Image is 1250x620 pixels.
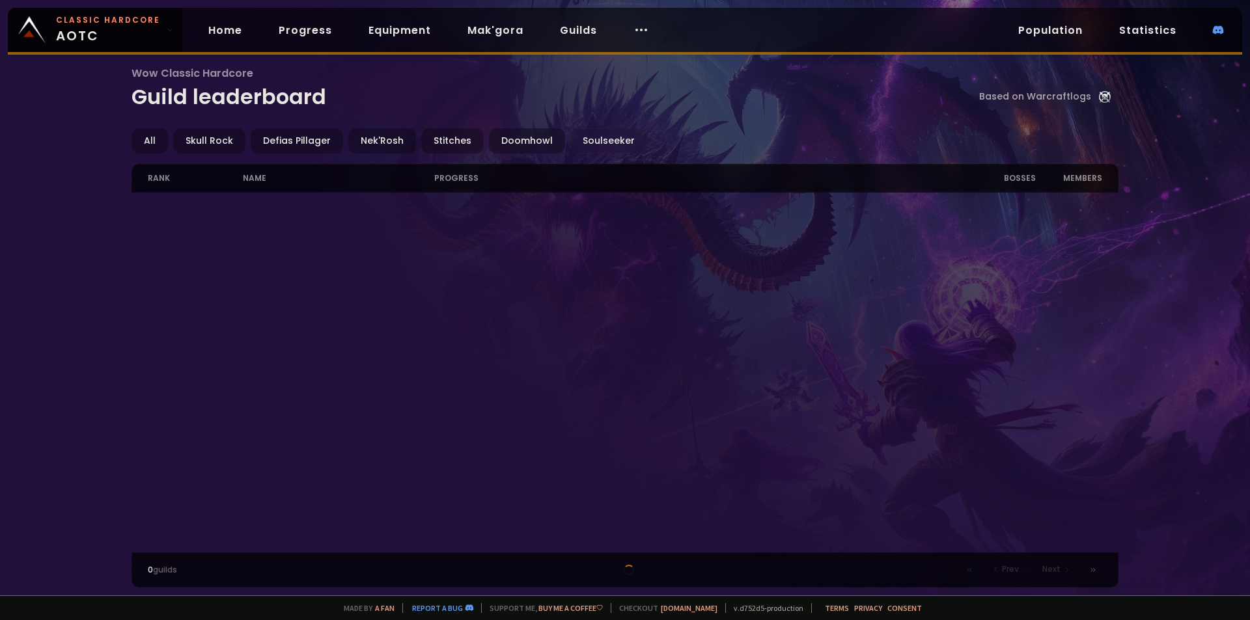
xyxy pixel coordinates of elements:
span: Wow Classic Hardcore [132,65,972,81]
div: name [243,165,434,192]
small: Classic Hardcore [56,14,160,26]
div: Soulseeker [570,128,647,154]
div: guilds [148,564,387,576]
div: members [1036,165,1103,192]
a: Mak'gora [457,17,534,44]
span: Next [1042,563,1061,575]
a: Terms [825,603,849,613]
img: Warcraftlog [1099,91,1111,103]
a: Consent [887,603,922,613]
div: Nek'Rosh [348,128,416,154]
div: Bosses [959,165,1035,192]
span: Made by [336,603,395,613]
a: Classic HardcoreAOTC [8,8,182,52]
div: All [132,128,168,154]
a: Guilds [549,17,607,44]
div: Defias Pillager [251,128,343,154]
a: Buy me a coffee [538,603,603,613]
a: Equipment [358,17,441,44]
span: AOTC [56,14,160,46]
a: Population [1008,17,1093,44]
a: Home [198,17,253,44]
div: Doomhowl [489,128,565,154]
a: [DOMAIN_NAME] [661,603,717,613]
a: Statistics [1109,17,1187,44]
a: Progress [268,17,342,44]
h1: Guild leaderboard [132,65,972,113]
span: Prev [1002,563,1019,575]
div: Stitches [421,128,484,154]
span: Support me, [481,603,603,613]
div: Skull Rock [173,128,245,154]
a: Privacy [854,603,882,613]
span: 0 [148,564,153,575]
a: Report a bug [412,603,463,613]
div: progress [434,165,960,192]
a: Based on Warcraftlogs [971,85,1118,109]
div: rank [148,165,243,192]
span: v. d752d5 - production [725,603,803,613]
a: a fan [375,603,395,613]
span: Checkout [611,603,717,613]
